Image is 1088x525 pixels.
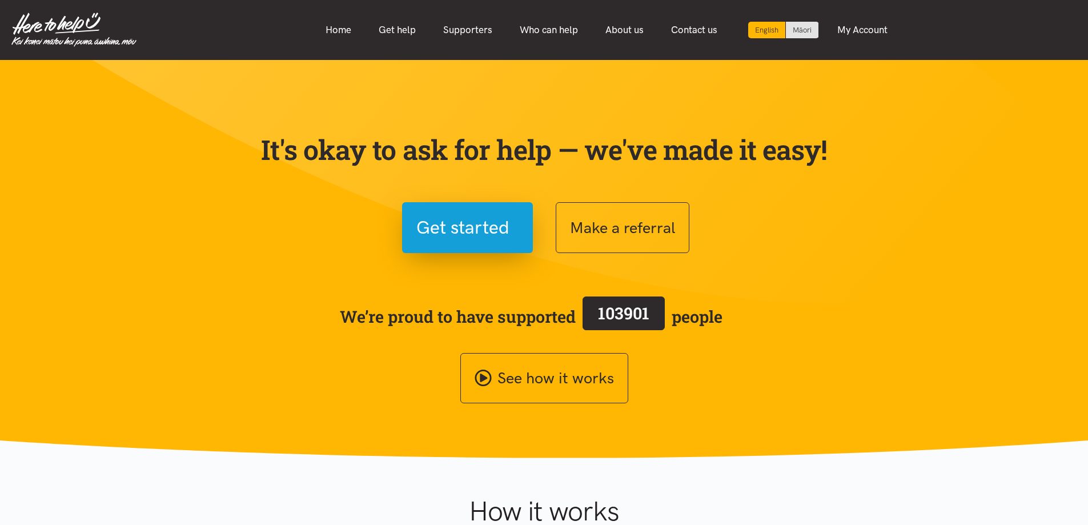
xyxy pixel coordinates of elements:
a: Supporters [429,18,506,42]
img: Home [11,13,136,47]
p: It's okay to ask for help — we've made it easy! [259,133,830,166]
a: Get help [365,18,429,42]
a: Switch to Te Reo Māori [786,22,818,38]
div: Language toggle [748,22,819,38]
a: See how it works [460,353,628,404]
a: Contact us [657,18,731,42]
span: Get started [416,213,509,242]
button: Get started [402,202,533,253]
a: 103901 [576,294,672,339]
span: 103901 [598,302,649,324]
button: Make a referral [556,202,689,253]
span: We’re proud to have supported people [340,294,722,339]
a: About us [592,18,657,42]
div: Current language [748,22,786,38]
a: My Account [824,18,901,42]
a: Home [312,18,365,42]
a: Who can help [506,18,592,42]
